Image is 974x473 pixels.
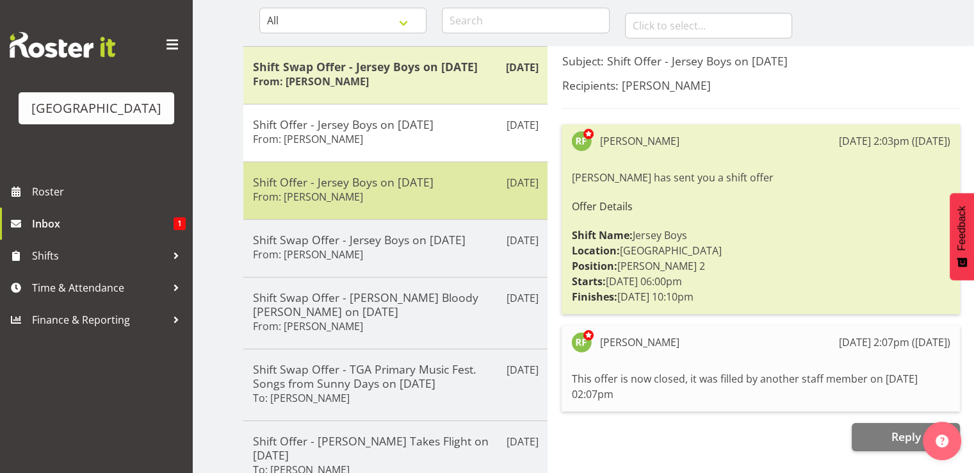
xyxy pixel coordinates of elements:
[839,335,950,350] div: [DATE] 2:07pm ([DATE])
[571,131,592,151] img: richard-freeman9074.jpg
[571,244,619,258] strong: Location:
[506,175,538,190] p: [DATE]
[571,228,632,242] strong: Shift Name:
[839,133,950,149] div: [DATE] 2:03pm ([DATE])
[174,217,186,230] span: 1
[32,278,166,297] span: Time & Attendance
[506,290,538,306] p: [DATE]
[571,201,950,212] h6: Offer Details
[571,368,950,405] div: This offer is now closed, it was filled by another staff member on [DATE] 02:07pm
[950,193,974,280] button: Feedback - Show survey
[506,434,538,449] p: [DATE]
[571,290,617,304] strong: Finishes:
[253,190,363,203] h6: From: [PERSON_NAME]
[956,206,968,251] span: Feedback
[936,435,948,447] img: help-xxl-2.png
[31,99,161,118] div: [GEOGRAPHIC_DATA]
[253,117,538,131] h5: Shift Offer - Jersey Boys on [DATE]
[32,246,166,265] span: Shifts
[571,274,605,288] strong: Starts:
[253,392,350,404] h6: To: [PERSON_NAME]
[32,310,166,329] span: Finance & Reporting
[891,429,920,444] span: Reply
[253,320,363,333] h6: From: [PERSON_NAME]
[625,13,792,38] input: Click to select...
[10,32,115,58] img: Rosterit website logo
[253,248,363,261] h6: From: [PERSON_NAME]
[253,75,369,88] h6: From: [PERSON_NAME]
[599,335,679,350] div: [PERSON_NAME]
[32,182,186,201] span: Roster
[562,78,960,92] h5: Recipients: [PERSON_NAME]
[253,175,538,189] h5: Shift Offer - Jersey Boys on [DATE]
[571,259,617,273] strong: Position:
[599,133,679,149] div: [PERSON_NAME]
[571,332,592,353] img: richard-freeman9074.jpg
[562,54,960,68] h5: Subject: Shift Offer - Jersey Boys on [DATE]
[506,362,538,378] p: [DATE]
[442,8,609,33] input: Search
[253,233,538,247] h5: Shift Swap Offer - Jersey Boys on [DATE]
[506,233,538,248] p: [DATE]
[253,290,538,319] h5: Shift Swap Offer - [PERSON_NAME] Bloody [PERSON_NAME] on [DATE]
[506,117,538,133] p: [DATE]
[253,60,538,74] h5: Shift Swap Offer - Jersey Boys on [DATE]
[253,133,363,145] h6: From: [PERSON_NAME]
[253,362,538,390] h5: Shift Swap Offer - TGA Primary Music Fest. Songs from Sunny Days on [DATE]
[32,214,174,233] span: Inbox
[253,434,538,462] h5: Shift Offer - [PERSON_NAME] Takes Flight on [DATE]
[852,423,960,451] button: Reply
[571,167,950,308] div: [PERSON_NAME] has sent you a shift offer Jersey Boys [GEOGRAPHIC_DATA] [PERSON_NAME] 2 [DATE] 06:...
[505,60,538,75] p: [DATE]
